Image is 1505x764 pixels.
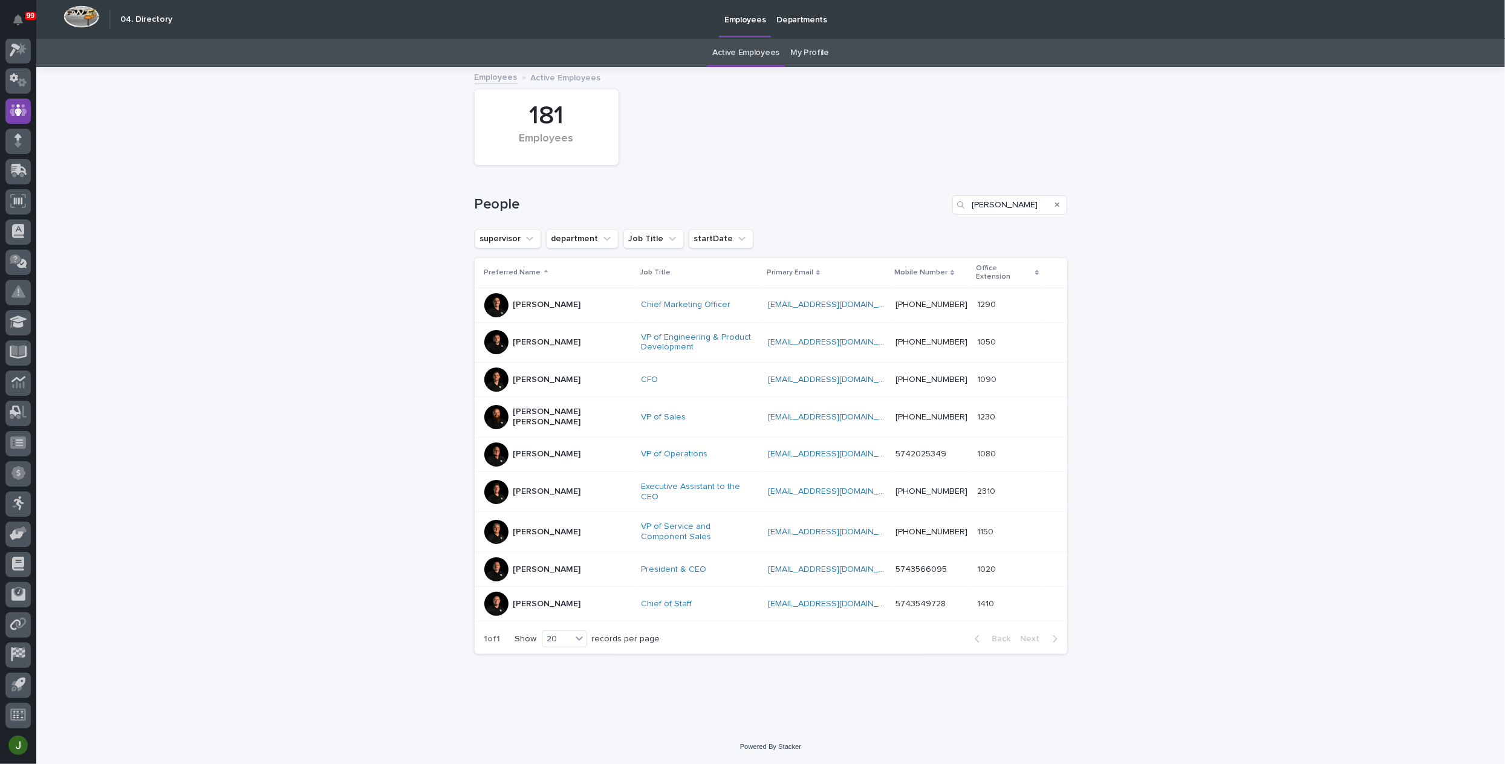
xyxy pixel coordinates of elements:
[896,450,946,458] a: 5742025349
[475,322,1067,363] tr: [PERSON_NAME]VP of Engineering & Product Development [EMAIL_ADDRESS][DOMAIN_NAME] [PHONE_NUMBER]1...
[475,512,1067,552] tr: [PERSON_NAME]VP of Service and Component Sales [EMAIL_ADDRESS][DOMAIN_NAME] [PHONE_NUMBER]11501150
[531,70,601,83] p: Active Employees
[896,600,946,608] a: 5743549728
[896,528,967,536] a: [PHONE_NUMBER]
[475,586,1067,621] tr: [PERSON_NAME]Chief of Staff [EMAIL_ADDRESS][DOMAIN_NAME] 574354972814101410
[475,552,1067,586] tr: [PERSON_NAME]President & CEO [EMAIL_ADDRESS][DOMAIN_NAME] 574356609510201020
[475,363,1067,397] tr: [PERSON_NAME]CFO [EMAIL_ADDRESS][DOMAIN_NAME] [PHONE_NUMBER]10901090
[513,527,581,537] p: [PERSON_NAME]
[712,39,779,67] a: Active Employees
[513,565,581,575] p: [PERSON_NAME]
[965,633,1016,644] button: Back
[768,528,905,536] a: [EMAIL_ADDRESS][DOMAIN_NAME]
[952,195,1067,215] input: Search
[513,337,581,348] p: [PERSON_NAME]
[641,300,730,310] a: Chief Marketing Officer
[768,487,905,496] a: [EMAIL_ADDRESS][DOMAIN_NAME]
[894,266,948,279] p: Mobile Number
[513,300,581,310] p: [PERSON_NAME]
[977,525,996,537] p: 1150
[27,11,34,20] p: 99
[768,338,905,346] a: [EMAIL_ADDRESS][DOMAIN_NAME]
[515,634,537,644] p: Show
[120,15,172,25] h2: 04. Directory
[977,410,998,422] p: 1230
[767,266,813,279] p: Primary Email
[985,635,1011,643] span: Back
[5,7,31,33] button: Notifications
[641,522,758,542] a: VP of Service and Component Sales
[592,634,660,644] p: records per page
[790,39,829,67] a: My Profile
[513,375,581,385] p: [PERSON_NAME]
[740,743,801,750] a: Powered By Stacker
[513,407,631,427] p: [PERSON_NAME] [PERSON_NAME]
[495,132,598,158] div: Employees
[977,372,999,385] p: 1090
[768,375,905,384] a: [EMAIL_ADDRESS][DOMAIN_NAME]
[768,565,905,574] a: [EMAIL_ADDRESS][DOMAIN_NAME]
[475,196,948,213] h1: People
[976,262,1032,284] p: Office Extension
[475,229,541,248] button: supervisor
[896,565,947,574] a: 5743566095
[896,300,967,309] a: [PHONE_NUMBER]
[1021,635,1047,643] span: Next
[641,565,706,575] a: President & CEO
[641,599,692,609] a: Chief of Staff
[15,15,31,34] div: Notifications99
[623,229,684,248] button: Job Title
[484,266,541,279] p: Preferred Name
[689,229,753,248] button: startDate
[896,338,967,346] a: [PHONE_NUMBER]
[641,412,686,422] a: VP of Sales
[896,487,967,496] a: [PHONE_NUMBER]
[896,375,967,384] a: [PHONE_NUMBER]
[513,449,581,459] p: [PERSON_NAME]
[977,447,998,459] p: 1080
[977,335,998,348] p: 1050
[641,482,758,502] a: Executive Assistant to the CEO
[475,624,510,654] p: 1 of 1
[5,733,31,758] button: users-avatar
[546,229,619,248] button: department
[977,562,998,575] p: 1020
[641,375,658,385] a: CFO
[475,471,1067,512] tr: [PERSON_NAME]Executive Assistant to the CEO [EMAIL_ADDRESS][DOMAIN_NAME] [PHONE_NUMBER]23102310
[475,437,1067,471] tr: [PERSON_NAME]VP of Operations [EMAIL_ADDRESS][DOMAIN_NAME] 574202534910801080
[768,450,905,458] a: [EMAIL_ADDRESS][DOMAIN_NAME]
[977,484,998,497] p: 2310
[63,5,99,28] img: Workspace Logo
[768,600,905,608] a: [EMAIL_ADDRESS][DOMAIN_NAME]
[475,397,1067,438] tr: [PERSON_NAME] [PERSON_NAME]VP of Sales [EMAIL_ADDRESS][DOMAIN_NAME] [PHONE_NUMBER]12301230
[513,487,581,497] p: [PERSON_NAME]
[1016,633,1067,644] button: Next
[977,597,996,609] p: 1410
[640,266,671,279] p: Job Title
[977,297,998,310] p: 1290
[641,449,707,459] a: VP of Operations
[768,300,905,309] a: [EMAIL_ADDRESS][DOMAIN_NAME]
[641,332,758,353] a: VP of Engineering & Product Development
[542,633,571,646] div: 20
[475,70,518,83] a: Employees
[513,599,581,609] p: [PERSON_NAME]
[896,413,967,421] a: [PHONE_NUMBER]
[495,101,598,131] div: 181
[768,413,905,421] a: [EMAIL_ADDRESS][DOMAIN_NAME]
[475,288,1067,322] tr: [PERSON_NAME]Chief Marketing Officer [EMAIL_ADDRESS][DOMAIN_NAME] [PHONE_NUMBER]12901290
